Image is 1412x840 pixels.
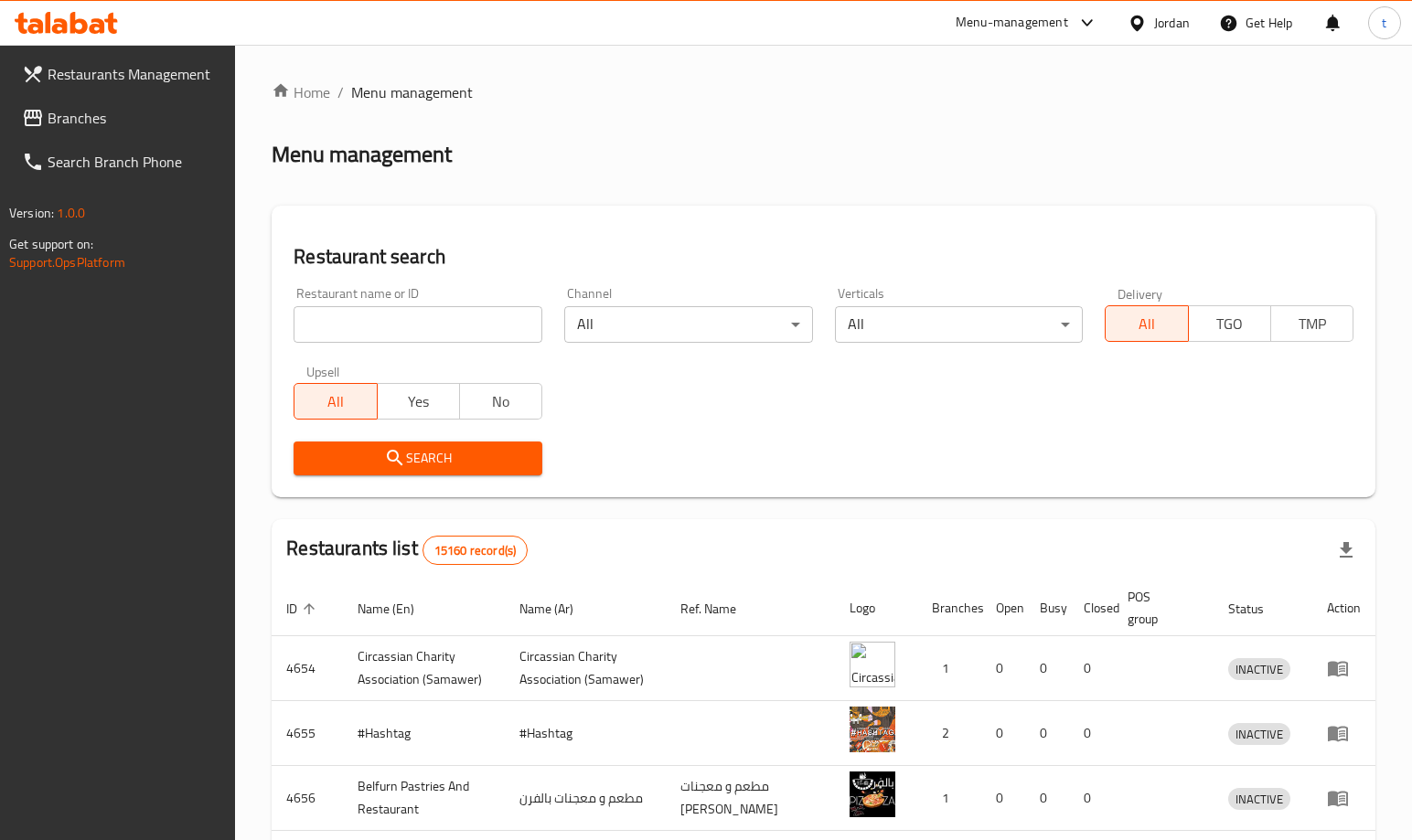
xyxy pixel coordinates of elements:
[1025,580,1069,636] th: Busy
[564,306,813,343] div: All
[48,63,221,85] span: Restaurants Management
[294,306,542,343] input: Search for restaurant name or ID..
[1105,305,1188,342] button: All
[1324,528,1368,572] div: Export file
[956,12,1068,34] div: Menu-management
[850,707,895,752] img: #Hashtag
[505,636,666,701] td: ​Circassian ​Charity ​Association​ (Samawer)
[9,232,93,256] span: Get support on:
[1196,311,1264,337] span: TGO
[272,140,452,169] h2: Menu management
[917,766,981,831] td: 1
[1278,311,1346,337] span: TMP
[385,388,453,415] span: Yes
[1228,659,1290,680] span: INACTIVE
[48,107,221,129] span: Branches
[1025,766,1069,831] td: 0
[1025,701,1069,766] td: 0
[351,81,473,103] span: Menu management
[850,771,895,817] img: Belfurn Pastries And Restaurant
[302,388,369,415] span: All
[981,580,1025,636] th: Open
[294,383,377,420] button: All
[272,636,343,701] td: 4654
[981,636,1025,701] td: 0
[7,96,236,140] a: Branches
[917,636,981,701] td: 1
[343,766,504,831] td: Belfurn Pastries And Restaurant
[1128,586,1192,630] span: POS group
[1025,636,1069,701] td: 0
[1228,789,1290,810] span: INACTIVE
[505,701,666,766] td: #Hashtag
[666,766,835,831] td: مطعم و معجنات [PERSON_NAME]
[1327,722,1361,744] div: Menu
[1228,788,1290,810] div: INACTIVE
[308,447,528,470] span: Search
[343,636,504,701] td: ​Circassian ​Charity ​Association​ (Samawer)
[1312,580,1375,636] th: Action
[1327,657,1361,679] div: Menu
[1327,787,1361,809] div: Menu
[835,580,917,636] th: Logo
[294,441,542,475] button: Search
[1228,658,1290,680] div: INACTIVE
[272,81,330,103] a: Home
[519,598,597,620] span: Name (Ar)
[850,642,895,687] img: ​Circassian ​Charity ​Association​ (Samawer)
[423,542,527,559] span: 15160 record(s)
[1382,13,1386,33] span: t
[358,598,438,620] span: Name (En)
[1069,701,1113,766] td: 0
[1069,580,1113,636] th: Closed
[917,701,981,766] td: 2
[272,81,1375,103] nav: breadcrumb
[9,201,54,225] span: Version:
[7,52,236,96] a: Restaurants Management
[505,766,666,831] td: مطعم و معجنات بالفرن
[1228,723,1290,745] div: INACTIVE
[835,306,1084,343] div: All
[272,701,343,766] td: 4655
[459,383,542,420] button: No
[1113,311,1181,337] span: All
[9,250,125,274] a: Support.OpsPlatform
[337,81,344,103] li: /
[294,243,1353,271] h2: Restaurant search
[1188,305,1271,342] button: TGO
[1154,13,1190,33] div: Jordan
[917,580,981,636] th: Branches
[48,151,221,173] span: Search Branch Phone
[423,536,528,565] div: Total records count
[57,201,85,225] span: 1.0.0
[981,701,1025,766] td: 0
[1228,598,1288,620] span: Status
[1069,766,1113,831] td: 0
[981,766,1025,831] td: 0
[1069,636,1113,701] td: 0
[286,535,528,565] h2: Restaurants list
[1270,305,1353,342] button: TMP
[343,701,504,766] td: #Hashtag
[7,140,236,184] a: Search Branch Phone
[377,383,460,420] button: Yes
[306,365,340,377] label: Upsell
[272,766,343,831] td: 4656
[1228,724,1290,745] span: INACTIVE
[680,598,760,620] span: Ref. Name
[286,598,321,620] span: ID
[467,388,535,415] span: No
[1118,287,1163,300] label: Delivery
